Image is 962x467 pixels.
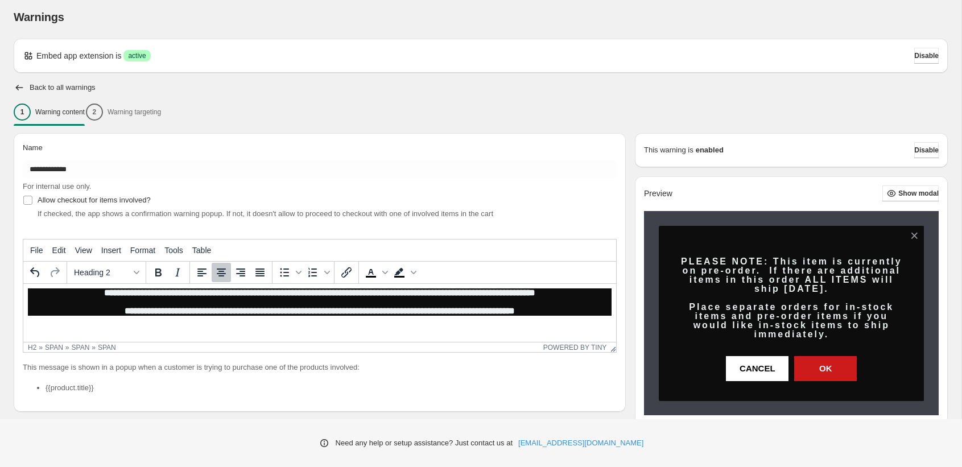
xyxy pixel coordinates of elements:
button: Justify [250,263,270,282]
button: Show modal [882,185,939,201]
button: CANCEL [726,356,788,381]
button: Align right [231,263,250,282]
div: span [45,344,63,352]
button: Formats [69,263,143,282]
span: Heading 2 [74,268,130,277]
div: Numbered list [303,263,332,282]
p: This message is shown in a popup when a customer is trying to purchase one of the products involved: [23,362,617,373]
span: If checked, the app shows a confirmation warning popup. If not, it doesn't allow to proceed to ch... [38,209,493,218]
div: » [39,344,43,352]
span: active [128,51,146,60]
span: View [75,246,92,255]
div: Bullet list [275,263,303,282]
button: Undo [26,263,45,282]
span: Format [130,246,155,255]
h2: Preview [644,189,672,199]
button: Bold [148,263,168,282]
div: » [92,344,96,352]
div: Text color [361,263,390,282]
p: Warning content [35,108,85,117]
span: For internal use only. [23,182,91,191]
span: Show modal [898,189,939,198]
h2: Back to all warnings [30,83,96,92]
span: File [30,246,43,255]
button: OK [794,356,857,381]
div: » [65,344,69,352]
a: Powered by Tiny [543,344,607,352]
iframe: Rich Text Area [23,284,616,342]
span: Insert [101,246,121,255]
span: Warnings [14,11,64,23]
strong: enabled [696,144,724,156]
span: Tools [164,246,183,255]
p: This warning is [644,144,693,156]
button: Disable [914,142,939,158]
span: Allow checkout for items involved? [38,196,151,204]
span: Disable [914,51,939,60]
button: Redo [45,263,64,282]
div: span [98,344,116,352]
button: Align center [212,263,231,282]
button: 1Warning content [14,100,85,124]
button: Disable [914,48,939,64]
button: Align left [192,263,212,282]
p: Embed app extension is [36,50,121,61]
div: 1 [14,104,31,121]
span: Name [23,143,43,152]
span: Edit [52,246,66,255]
div: span [72,344,90,352]
span: Table [192,246,211,255]
button: Italic [168,263,187,282]
div: Resize [606,342,616,352]
span: Disable [914,146,939,155]
div: Background color [390,263,418,282]
div: h2 [28,344,36,352]
button: Insert/edit link [337,263,356,282]
a: [EMAIL_ADDRESS][DOMAIN_NAME] [518,437,643,449]
span: PLEASE NOTE: This item is currently on pre-order. If there are additional items in this order ALL... [681,257,902,339]
li: {{product.title}} [46,382,617,394]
